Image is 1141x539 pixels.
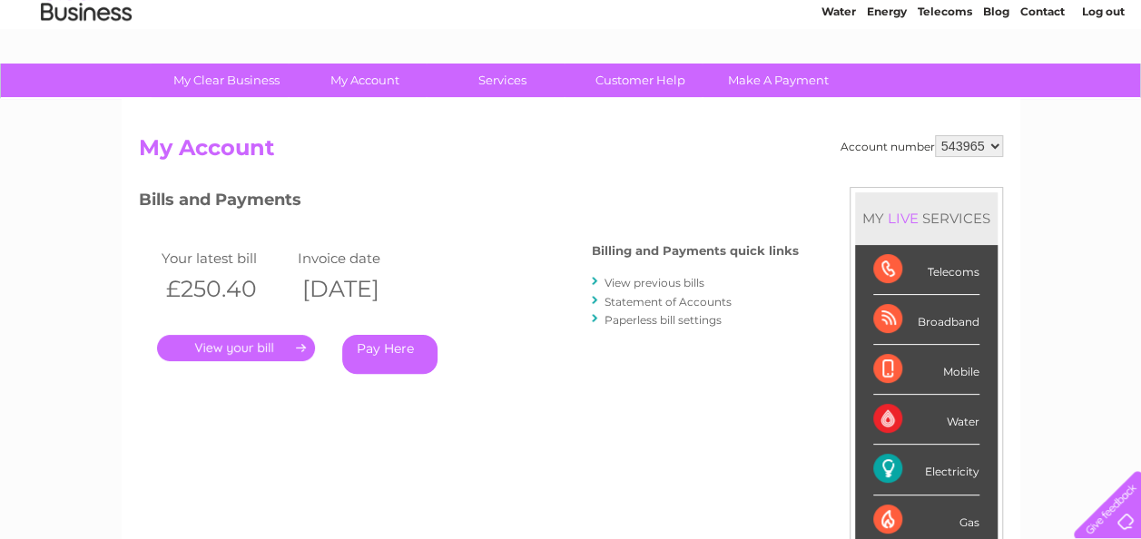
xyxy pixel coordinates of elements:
h2: My Account [139,135,1003,170]
div: LIVE [884,210,922,227]
a: Customer Help [566,64,715,97]
td: Invoice date [293,246,429,270]
div: Account number [841,135,1003,157]
div: Telecoms [873,245,979,295]
div: Water [873,395,979,445]
th: [DATE] [293,270,429,308]
a: My Account [290,64,439,97]
a: Blog [983,77,1009,91]
a: Pay Here [342,335,438,374]
a: Statement of Accounts [605,295,732,309]
a: Services [428,64,577,97]
div: Electricity [873,445,979,495]
a: Paperless bill settings [605,313,722,327]
a: Telecoms [918,77,972,91]
h4: Billing and Payments quick links [592,244,799,258]
a: . [157,335,315,361]
a: View previous bills [605,276,704,289]
td: Your latest bill [157,246,293,270]
th: £250.40 [157,270,293,308]
div: Broadband [873,295,979,345]
a: Make A Payment [703,64,853,97]
a: Energy [867,77,907,91]
div: MY SERVICES [855,192,998,244]
h3: Bills and Payments [139,187,799,219]
a: 0333 014 3131 [799,9,924,32]
a: My Clear Business [152,64,301,97]
img: logo.png [40,47,133,103]
div: Mobile [873,345,979,395]
a: Contact [1020,77,1065,91]
a: Log out [1081,77,1124,91]
a: Water [821,77,856,91]
div: Clear Business is a trading name of Verastar Limited (registered in [GEOGRAPHIC_DATA] No. 3667643... [143,10,1000,88]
